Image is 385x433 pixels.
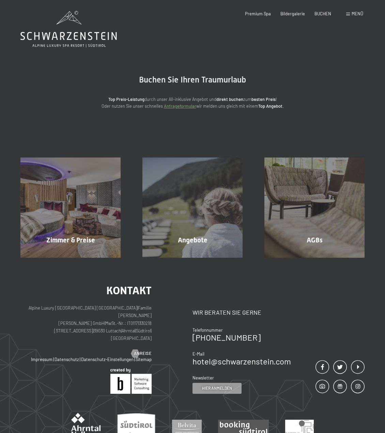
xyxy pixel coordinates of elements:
[178,236,207,244] span: Angebote
[192,309,261,316] span: Wir beraten Sie gerne
[307,236,323,244] span: AGBs
[136,357,152,362] a: Sitemap
[314,11,331,16] a: BUCHEN
[134,357,135,362] span: |
[31,357,52,362] a: Impressum
[245,11,271,16] a: Premium Spa
[151,328,152,333] span: |
[53,357,54,362] span: |
[192,351,204,357] span: E-Mail
[46,236,95,244] span: Zimmer & Preise
[134,350,152,357] span: Anreise
[192,327,223,333] span: Telefonnummer
[110,368,152,394] img: Brandnamic GmbH | Leading Hospitality Solutions
[10,158,132,258] a: Buchung Zimmer & Preise
[192,375,214,380] span: Newsletter
[132,158,253,258] a: Buchung Angebote
[280,11,305,16] a: Bildergalerie
[135,328,136,333] span: |
[258,103,284,109] strong: Top Angebot.
[164,103,196,109] a: Anfrageformular
[251,96,276,102] strong: besten Preis
[253,158,375,258] a: Buchung AGBs
[108,96,144,102] strong: Top Preis-Leistung
[121,328,122,333] span: |
[192,332,261,342] a: [PHONE_NUMBER]
[55,357,79,362] a: Datenschutz
[20,304,152,342] p: Alpine Luxury [GEOGRAPHIC_DATA] [GEOGRAPHIC_DATA] Familie [PERSON_NAME] [PERSON_NAME] GmbH MwSt.-...
[352,11,363,16] span: Menü
[202,385,232,391] span: Hier anmelden
[56,96,329,110] p: durch unser All-inklusive Angebot und zum ! Oder nutzen Sie unser schnelles wir melden uns gleich...
[137,305,138,311] span: |
[93,328,94,333] span: |
[139,75,246,85] span: Buchen Sie Ihren Traumurlaub
[131,350,152,357] a: Anreise
[106,284,152,297] span: Kontakt
[216,96,243,102] strong: direkt buchen
[81,357,134,362] a: Datenschutz-Einstellungen
[192,356,291,366] a: hotel@schwarzenstein.com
